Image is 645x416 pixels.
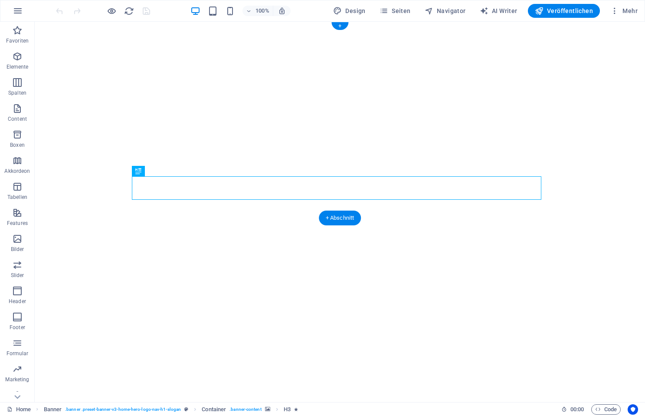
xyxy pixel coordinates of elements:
button: reload [124,6,134,16]
p: Slider [11,272,24,279]
p: Formular [7,350,29,357]
p: Features [7,220,28,227]
h6: Session-Zeit [561,404,584,415]
span: Seiten [380,7,411,15]
p: Elemente [7,63,29,70]
span: Klick zum Auswählen. Doppelklick zum Bearbeiten [284,404,291,415]
p: Content [8,116,27,122]
span: Mehr [610,7,638,15]
span: . banner-content [229,404,261,415]
span: Design [333,7,366,15]
h6: 100% [255,6,269,16]
p: Favoriten [6,37,29,44]
nav: breadcrumb [44,404,298,415]
button: AI Writer [476,4,521,18]
span: Navigator [425,7,466,15]
i: Element enthält eine Animation [294,407,298,412]
span: Veröffentlichen [535,7,593,15]
button: Code [591,404,621,415]
p: Footer [10,324,25,331]
button: Seiten [376,4,414,18]
p: Tabellen [7,194,27,201]
span: . banner .preset-banner-v3-home-hero-logo-nav-h1-slogan [65,404,181,415]
iframe: To enrich screen reader interactions, please activate Accessibility in Grammarly extension settings [35,22,645,402]
p: Boxen [10,142,25,149]
span: : [576,406,578,413]
button: 100% [242,6,273,16]
div: + [331,22,348,30]
i: Element verfügt über einen Hintergrund [265,407,270,412]
button: Usercentrics [628,404,638,415]
i: Dieses Element ist ein anpassbares Preset [184,407,188,412]
button: Klicke hier, um den Vorschau-Modus zu verlassen [106,6,117,16]
p: Akkordeon [4,168,30,175]
button: Design [330,4,369,18]
span: Code [595,404,617,415]
p: Header [9,298,26,305]
button: Veröffentlichen [528,4,600,18]
span: AI Writer [480,7,517,15]
div: Design (Strg+Alt+Y) [330,4,369,18]
span: Klick zum Auswählen. Doppelklick zum Bearbeiten [44,404,62,415]
p: Bilder [11,246,24,253]
p: Marketing [5,376,29,383]
i: Seite neu laden [124,6,134,16]
button: Navigator [421,4,469,18]
a: Klick, um Auswahl aufzuheben. Doppelklick öffnet Seitenverwaltung [7,404,31,415]
i: Bei Größenänderung Zoomstufe automatisch an das gewählte Gerät anpassen. [278,7,286,15]
span: 00 00 [570,404,584,415]
div: + Abschnitt [319,211,361,225]
button: Mehr [607,4,641,18]
p: Spalten [8,89,26,96]
span: Klick zum Auswählen. Doppelklick zum Bearbeiten [202,404,226,415]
